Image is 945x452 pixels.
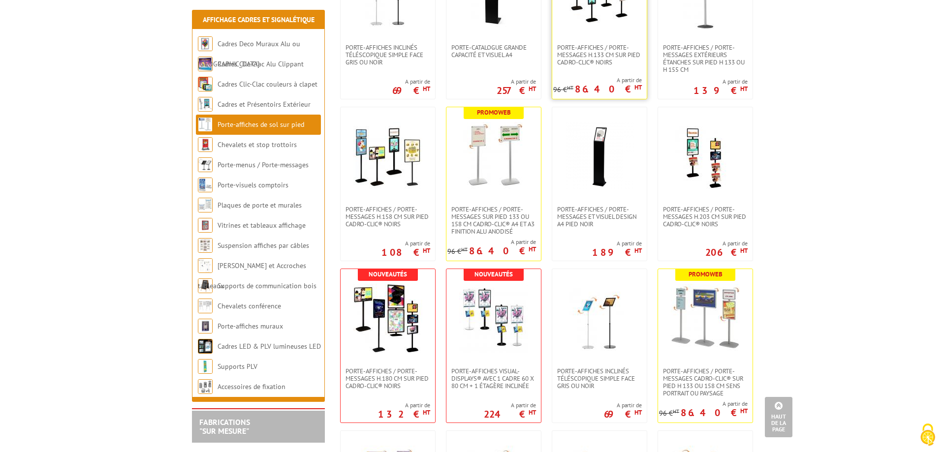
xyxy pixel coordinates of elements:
[218,301,281,310] a: Chevalets conférence
[218,181,288,189] a: Porte-visuels comptoirs
[459,122,528,191] img: Porte-affiches / Porte-messages sur pied 133 ou 158 cm Cadro-Clic® A4 et A3 finition alu anodisé
[447,248,468,255] p: 96 €
[198,379,213,394] img: Accessoires de fixation
[497,78,536,86] span: A partir de
[198,178,213,192] img: Porte-visuels comptoirs
[592,249,642,255] p: 189 €
[218,201,302,210] a: Plaques de porte et murales
[378,411,430,417] p: 132 €
[198,319,213,333] img: Porte-affiches muraux
[634,408,642,417] sup: HT
[565,122,634,191] img: Porte-affiches / Porte-messages et Visuel Design A4 pied noir
[451,367,536,390] span: PORTE-AFFICHES VISUAL-DISPLAYS® AVEC 1 CADRE 60 X 80 CM + 1 ÉTAGÈRE INCLINÉE
[353,284,422,353] img: Porte-affiches / Porte-messages H.180 cm SUR PIED CADRO-CLIC® NOIRS
[369,270,407,278] b: Nouveautés
[218,362,257,371] a: Supports PLV
[353,122,422,191] img: Porte-affiches / Porte-messages H.158 cm sur pied Cadro-Clic® NOIRS
[198,157,213,172] img: Porte-menus / Porte-messages
[673,408,679,415] sup: HT
[451,206,536,235] span: Porte-affiches / Porte-messages sur pied 133 ou 158 cm Cadro-Clic® A4 et A3 finition alu anodisé
[663,44,748,73] span: Porte-affiches / Porte-messages extérieurs étanches sur pied h 133 ou h 155 cm
[341,367,435,390] a: Porte-affiches / Porte-messages H.180 cm SUR PIED CADRO-CLIC® NOIRS
[341,206,435,228] a: Porte-affiches / Porte-messages H.158 cm sur pied Cadro-Clic® NOIRS
[218,221,306,230] a: Vitrines et tableaux affichage
[218,160,309,169] a: Porte-menus / Porte-messages
[592,240,642,247] span: A partir de
[203,15,315,24] a: Affichage Cadres et Signalétique
[198,97,213,112] img: Cadres et Présentoirs Extérieur
[218,281,316,290] a: Supports de communication bois
[604,401,642,409] span: A partir de
[198,339,213,354] img: Cadres LED & PLV lumineuses LED
[198,39,300,68] a: Cadres Deco Muraux Alu ou [GEOGRAPHIC_DATA]
[446,367,541,390] a: PORTE-AFFICHES VISUAL-DISPLAYS® AVEC 1 CADRE 60 X 80 CM + 1 ÉTAGÈRE INCLINÉE
[529,245,536,253] sup: HT
[659,400,748,408] span: A partir de
[218,80,317,89] a: Cadres Clic-Clac couleurs à clapet
[198,299,213,313] img: Chevalets conférence
[198,218,213,233] img: Vitrines et tableaux affichage
[658,44,753,73] a: Porte-affiches / Porte-messages extérieurs étanches sur pied h 133 ou h 155 cm
[423,246,430,255] sup: HT
[198,261,306,290] a: [PERSON_NAME] et Accroches tableaux
[575,86,642,92] p: 86.40 €
[198,198,213,212] img: Plaques de porte et murales
[740,85,748,93] sup: HT
[681,410,748,416] p: 86.40 €
[529,408,536,417] sup: HT
[346,206,430,228] span: Porte-affiches / Porte-messages H.158 cm sur pied Cadro-Clic® NOIRS
[341,44,435,66] a: Porte-affiches inclinés téléscopique simple face gris ou noir
[671,284,740,353] img: Porte-affiches / Porte-messages Cadro-Clic® sur pied H 133 ou 158 cm sens portrait ou paysage
[705,240,748,247] span: A partir de
[381,240,430,247] span: A partir de
[198,117,213,132] img: Porte-affiches de sol sur pied
[459,284,528,353] img: PORTE-AFFICHES VISUAL-DISPLAYS® AVEC 1 CADRE 60 X 80 CM + 1 ÉTAGÈRE INCLINÉE
[198,359,213,374] img: Supports PLV
[451,44,536,59] span: Porte-Catalogue grande capacité et Visuel A4
[497,88,536,93] p: 257 €
[484,411,536,417] p: 224 €
[663,206,748,228] span: Porte-affiches / Porte-messages H.203 cm SUR PIED CADRO-CLIC® NOIRS
[484,401,536,409] span: A partir de
[198,258,213,273] img: Cimaises et Accroches tableaux
[740,407,748,415] sup: HT
[705,249,748,255] p: 206 €
[553,86,573,93] p: 96 €
[392,78,430,86] span: A partir de
[663,367,748,397] span: Porte-affiches / Porte-messages Cadro-Clic® sur pied H 133 ou 158 cm sens portrait ou paysage
[218,382,285,391] a: Accessoires de fixation
[557,367,642,390] span: Porte-affiches inclinés téléscopique simple face gris ou noir
[381,249,430,255] p: 108 €
[529,85,536,93] sup: HT
[218,120,304,129] a: Porte-affiches de sol sur pied
[634,246,642,255] sup: HT
[218,342,321,351] a: Cadres LED & PLV lumineuses LED
[218,140,297,149] a: Chevalets et stop trottoirs
[740,246,748,255] sup: HT
[567,84,573,91] sup: HT
[689,270,723,278] b: Promoweb
[552,206,647,228] a: Porte-affiches / Porte-messages et Visuel Design A4 pied noir
[658,206,753,228] a: Porte-affiches / Porte-messages H.203 cm SUR PIED CADRO-CLIC® NOIRS
[346,44,430,66] span: Porte-affiches inclinés téléscopique simple face gris ou noir
[199,417,250,436] a: FABRICATIONS"Sur Mesure"
[461,246,468,253] sup: HT
[446,206,541,235] a: Porte-affiches / Porte-messages sur pied 133 ou 158 cm Cadro-Clic® A4 et A3 finition alu anodisé
[218,100,311,109] a: Cadres et Présentoirs Extérieur
[378,401,430,409] span: A partir de
[198,77,213,91] img: Cadres Clic-Clac couleurs à clapet
[659,410,679,417] p: 96 €
[557,44,642,66] span: Porte-affiches / Porte-messages H.133 cm sur pied Cadro-Clic® NOIRS
[553,76,642,84] span: A partir de
[477,108,511,117] b: Promoweb
[693,78,748,86] span: A partir de
[218,322,283,331] a: Porte-affiches muraux
[911,419,945,452] button: Cookies (fenêtre modale)
[765,397,792,437] a: Haut de la page
[198,238,213,253] img: Suspension affiches par câbles
[218,60,304,68] a: Cadres Clic-Clac Alu Clippant
[218,241,309,250] a: Suspension affiches par câbles
[423,408,430,417] sup: HT
[198,36,213,51] img: Cadres Deco Muraux Alu ou Bois
[552,367,647,390] a: Porte-affiches inclinés téléscopique simple face gris ou noir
